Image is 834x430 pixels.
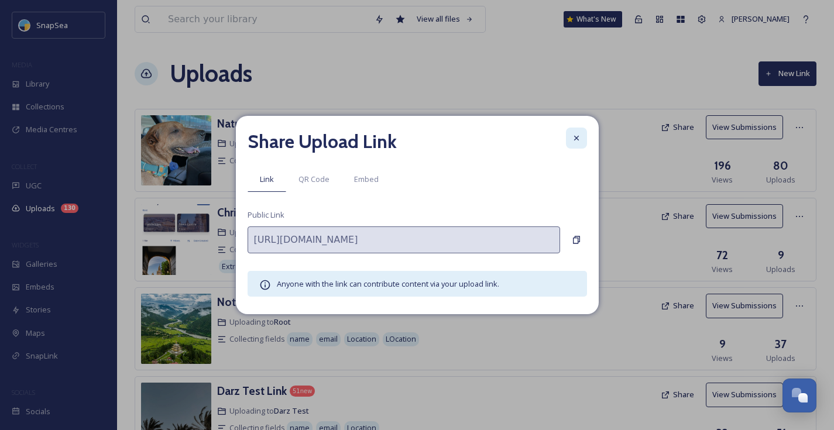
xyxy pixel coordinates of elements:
[248,209,284,221] span: Public Link
[782,379,816,412] button: Open Chat
[354,174,379,185] span: Embed
[277,278,499,289] span: Anyone with the link can contribute content via your upload link.
[248,128,397,156] h2: Share Upload Link
[260,174,274,185] span: Link
[298,174,330,185] span: QR Code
